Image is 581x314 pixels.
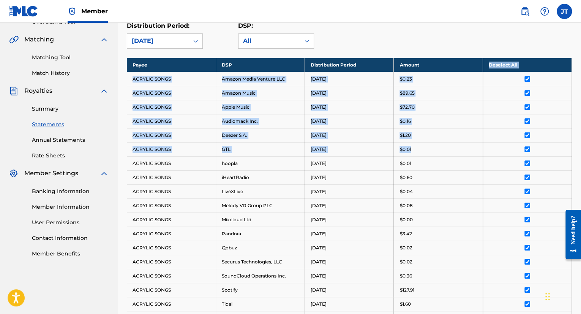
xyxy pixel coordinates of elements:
[305,213,394,227] td: [DATE]
[399,287,414,293] p: $127.91
[216,72,305,86] td: Amazon Media Venture LLC
[305,156,394,170] td: [DATE]
[24,169,78,178] span: Member Settings
[127,156,216,170] td: ACRYLIC SONGS
[305,128,394,142] td: [DATE]
[216,255,305,269] td: Securus Technologies, LLC
[399,174,412,181] p: $0.60
[399,132,410,139] p: $1.20
[305,184,394,198] td: [DATE]
[32,187,109,195] a: Banking Information
[216,156,305,170] td: hoopla
[399,258,412,265] p: $0.02
[305,283,394,297] td: [DATE]
[24,86,52,95] span: Royalties
[127,297,216,311] td: ACRYLIC SONGS
[127,213,216,227] td: ACRYLIC SONGS
[32,219,109,227] a: User Permissions
[305,297,394,311] td: [DATE]
[216,114,305,128] td: Audiomack Inc.
[216,198,305,213] td: Melody VR Group PLC
[216,297,305,311] td: Tidal
[216,184,305,198] td: LiveXLive
[216,86,305,100] td: Amazon Music
[305,114,394,128] td: [DATE]
[132,36,184,46] div: [DATE]
[32,250,109,258] a: Member Benefits
[537,4,552,19] div: Help
[127,22,189,29] label: Distribution Period:
[32,234,109,242] a: Contact Information
[399,118,410,125] p: $0.16
[399,76,412,82] p: $0.23
[32,136,109,144] a: Annual Statements
[305,142,394,156] td: [DATE]
[305,72,394,86] td: [DATE]
[520,7,529,16] img: search
[216,170,305,184] td: iHeartRadio
[32,69,109,77] a: Match History
[399,146,411,153] p: $0.01
[99,169,109,178] img: expand
[394,58,483,72] th: Amount
[216,283,305,297] td: Spotify
[399,90,414,97] p: $89.65
[127,170,216,184] td: ACRYLIC SONGS
[127,128,216,142] td: ACRYLIC SONGS
[99,86,109,95] img: expand
[24,35,54,44] span: Matching
[560,207,581,262] iframe: Resource Center
[305,255,394,269] td: [DATE]
[305,269,394,283] td: [DATE]
[305,241,394,255] td: [DATE]
[9,169,18,178] img: Member Settings
[216,142,305,156] td: GTL
[557,4,572,19] div: User Menu
[545,285,550,308] div: Arrastrar
[127,283,216,297] td: ACRYLIC SONGS
[216,269,305,283] td: SoundCloud Operations Inc.
[399,230,412,237] p: $3.42
[32,203,109,211] a: Member Information
[399,188,412,195] p: $0.04
[9,86,18,95] img: Royalties
[399,160,411,167] p: $0.01
[127,58,216,72] th: Payee
[238,22,253,29] label: DSP:
[32,152,109,160] a: Rate Sheets
[127,86,216,100] td: ACRYLIC SONGS
[399,301,410,308] p: $1.60
[540,7,549,16] img: help
[216,213,305,227] td: Mixcloud Ltd
[216,58,305,72] th: DSP
[216,100,305,114] td: Apple Music
[127,72,216,86] td: ACRYLIC SONGS
[243,36,295,46] div: All
[127,142,216,156] td: ACRYLIC SONGS
[399,273,412,279] p: $0.36
[99,35,109,44] img: expand
[32,105,109,113] a: Summary
[127,241,216,255] td: ACRYLIC SONGS
[399,244,412,251] p: $0.02
[305,198,394,213] td: [DATE]
[305,100,394,114] td: [DATE]
[127,100,216,114] td: ACRYLIC SONGS
[483,58,572,72] th: Deselect All
[127,255,216,269] td: ACRYLIC SONGS
[216,227,305,241] td: Pandora
[32,54,109,62] a: Matching Tool
[399,216,412,223] p: $0.00
[9,35,19,44] img: Matching
[216,241,305,255] td: Qobuz
[9,6,38,17] img: MLC Logo
[216,128,305,142] td: Deezer S.A.
[305,227,394,241] td: [DATE]
[81,7,108,16] span: Member
[305,58,394,72] th: Distribution Period
[127,184,216,198] td: ACRYLIC SONGS
[127,114,216,128] td: ACRYLIC SONGS
[517,4,532,19] a: Public Search
[127,227,216,241] td: ACRYLIC SONGS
